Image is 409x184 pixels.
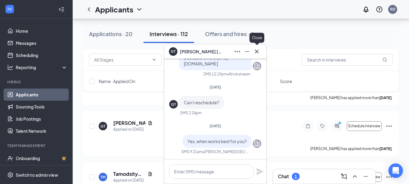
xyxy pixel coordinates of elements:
svg: Collapse [58,6,64,12]
div: RD [390,7,395,12]
a: OnboardingCrown [16,152,68,164]
svg: WorkstreamLogo [7,6,13,12]
span: Can I reschedule? [184,100,219,105]
div: Applied on [DATE] [113,126,153,132]
a: Applicants [16,89,68,101]
span: • [PERSON_NAME]([GEOGRAPHIC_DATA] [203,149,250,154]
a: Sourcing Tools [16,101,68,113]
svg: QuestionInfo [376,6,383,13]
div: Interviews · 112 [150,30,188,38]
svg: Cross [253,48,260,55]
svg: Minimize [362,173,369,180]
svg: Company [253,140,261,147]
svg: Ellipses [385,122,393,130]
div: Reporting [16,64,68,70]
div: SMS 3:34pm [180,110,202,115]
b: [DATE] [379,95,392,100]
button: ComposeMessage [339,172,349,181]
div: Applied on [DATE] [113,177,153,183]
p: [PERSON_NAME] has applied more than . [310,146,393,151]
span: Score [280,78,292,84]
span: Name · Applied On [99,78,135,84]
svg: ChevronLeft [85,6,93,13]
svg: PrimaryDot [337,121,344,126]
span: [DATE] [209,85,221,89]
div: Team Management [7,143,66,148]
a: TeamCrown [16,164,68,176]
span: Schedule interview [348,124,381,128]
b: [DATE] [379,146,392,151]
svg: Analysis [7,64,13,70]
svg: Document [148,121,153,125]
span: [DATE] [209,124,221,128]
button: Minimize [242,47,252,56]
svg: ChevronDown [152,57,157,62]
a: Talent Network [16,125,68,137]
a: Home [16,25,68,37]
div: SMS 12:19pm [203,72,227,77]
button: Cross [252,47,262,56]
div: GT [171,102,176,107]
a: Job Postings [16,113,68,125]
svg: MagnifyingGlass [382,57,387,62]
div: Switch to admin view [16,172,58,178]
button: ChevronUp [350,172,360,181]
div: 1 [295,174,297,179]
svg: ChevronDown [136,6,143,13]
div: GT [101,124,105,129]
div: Offers and hires · 6 [205,30,254,38]
input: All Stages [94,56,149,63]
svg: Plane [256,168,263,175]
svg: ComposeMessage [340,173,348,180]
input: Search in interviews [302,54,393,66]
svg: Document [148,172,153,176]
svg: Note [304,124,312,129]
div: Open Intercom Messenger [388,163,403,178]
p: [PERSON_NAME] has applied more than . [310,95,393,100]
h3: Chat [278,173,289,180]
svg: Company [253,62,261,70]
span: [PERSON_NAME] [PERSON_NAME] [180,48,222,55]
svg: Ellipses [385,173,393,181]
div: TM [101,175,105,180]
div: Hiring [7,79,66,85]
div: Applications · 20 [89,30,133,38]
svg: Notifications [362,6,370,13]
a: Messages [16,37,68,49]
svg: ActiveChat [333,124,341,129]
h1: Applicants [95,4,133,15]
svg: Tag [319,124,326,129]
h5: [PERSON_NAME] [113,120,145,126]
button: Schedule interview [347,121,382,131]
a: Scheduling [16,49,68,61]
svg: Settings [7,172,13,178]
h5: Tamodsity [PERSON_NAME] [113,171,145,177]
div: Close [249,33,264,43]
svg: Minimize [243,48,251,55]
svg: Ellipses [234,48,241,55]
div: SMS 9:21am [181,149,203,154]
span: • Workstream [227,72,250,77]
button: Ellipses [233,47,242,56]
svg: ChevronUp [351,173,358,180]
span: Yes, when works best for you? [187,139,247,144]
button: Minimize [361,172,371,181]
